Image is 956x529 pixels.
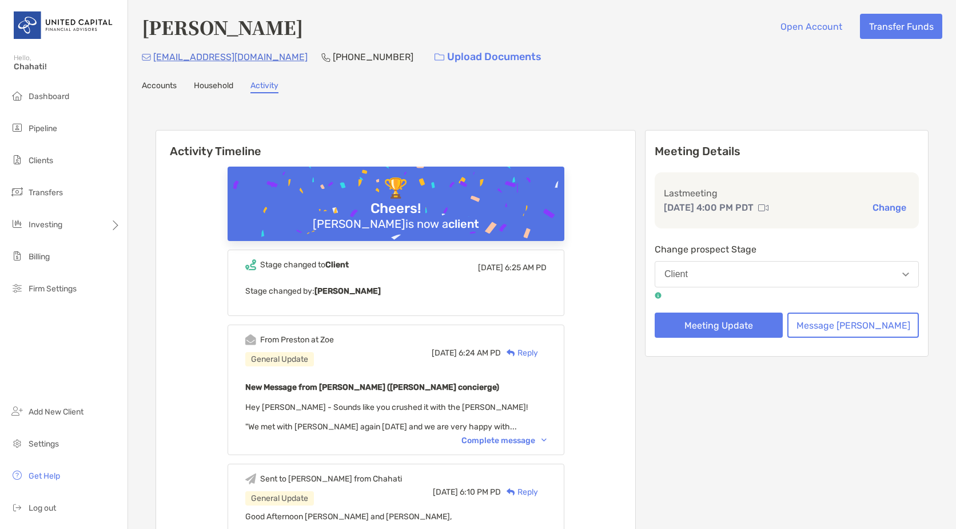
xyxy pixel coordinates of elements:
[29,156,53,165] span: Clients
[655,261,919,287] button: Client
[664,269,688,279] div: Client
[245,473,256,484] img: Event icon
[10,121,24,135] img: pipeline icon
[758,203,768,212] img: communication type
[14,62,121,72] span: Chahati!
[29,471,60,481] span: Get Help
[260,474,402,484] div: Sent to [PERSON_NAME] from Chahati
[461,436,547,445] div: Complete message
[14,5,114,46] img: United Capital Logo
[142,54,151,61] img: Email Icon
[325,260,349,270] b: Client
[29,92,69,101] span: Dashboard
[379,177,412,200] div: 🏆
[655,242,919,256] p: Change prospect Stage
[10,217,24,231] img: investing icon
[460,487,501,497] span: 6:10 PM PD
[366,200,425,217] div: Cheers!
[142,81,177,93] a: Accounts
[771,14,851,39] button: Open Account
[787,313,919,338] button: Message [PERSON_NAME]
[29,439,59,449] span: Settings
[501,486,538,498] div: Reply
[245,402,528,432] span: Hey [PERSON_NAME] - Sounds like you crushed it with the [PERSON_NAME]! "We met with [PERSON_NAME]...
[29,407,83,417] span: Add New Client
[156,131,635,158] h6: Activity Timeline
[507,488,515,496] img: Reply icon
[10,404,24,418] img: add_new_client icon
[501,347,538,359] div: Reply
[505,263,547,273] span: 6:25 AM PD
[333,50,413,64] p: [PHONE_NUMBER]
[10,500,24,514] img: logout icon
[435,53,444,61] img: button icon
[10,249,24,263] img: billing icon
[10,89,24,102] img: dashboard icon
[869,202,910,214] button: Change
[321,53,330,62] img: Phone Icon
[228,167,564,266] img: Confetti
[655,144,919,159] p: Meeting Details
[427,45,549,69] a: Upload Documents
[459,348,501,358] span: 6:24 AM PD
[29,503,56,513] span: Log out
[29,124,57,133] span: Pipeline
[314,286,381,296] b: [PERSON_NAME]
[308,217,484,231] div: [PERSON_NAME] is now a
[29,252,50,262] span: Billing
[29,220,62,230] span: Investing
[245,382,499,392] b: New Message from [PERSON_NAME] ([PERSON_NAME] concierge)
[29,284,77,294] span: Firm Settings
[10,468,24,482] img: get-help icon
[10,436,24,450] img: settings icon
[260,260,349,270] div: Stage changed to
[29,188,63,198] span: Transfers
[10,185,24,199] img: transfers icon
[142,14,303,40] h4: [PERSON_NAME]
[245,259,256,270] img: Event icon
[153,50,308,64] p: [EMAIL_ADDRESS][DOMAIN_NAME]
[664,186,910,200] p: Last meeting
[655,313,783,338] button: Meeting Update
[245,334,256,345] img: Event icon
[194,81,233,93] a: Household
[507,349,515,357] img: Reply icon
[478,263,503,273] span: [DATE]
[245,284,547,298] p: Stage changed by:
[433,487,458,497] span: [DATE]
[432,348,457,358] span: [DATE]
[860,14,942,39] button: Transfer Funds
[245,352,314,366] div: General Update
[541,439,547,442] img: Chevron icon
[448,217,479,231] b: client
[10,281,24,295] img: firm-settings icon
[902,273,909,277] img: Open dropdown arrow
[260,335,334,345] div: From Preston at Zoe
[250,81,278,93] a: Activity
[10,153,24,167] img: clients icon
[664,200,754,215] p: [DATE] 4:00 PM PDT
[245,491,314,506] div: General Update
[655,292,662,299] img: tooltip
